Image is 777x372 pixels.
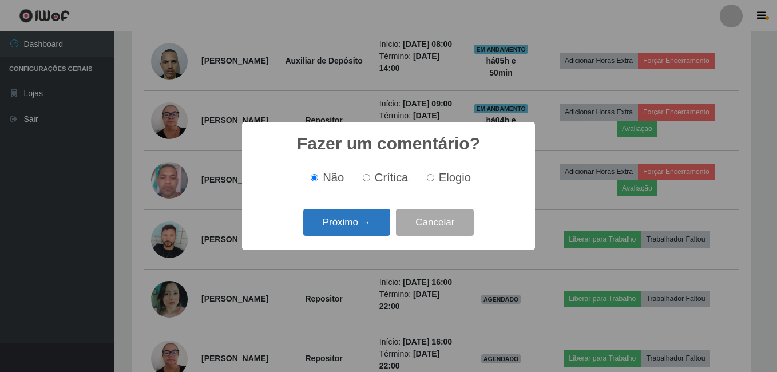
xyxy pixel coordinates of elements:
h2: Fazer um comentário? [297,133,480,154]
button: Próximo → [303,209,390,236]
input: Crítica [363,174,370,181]
button: Cancelar [396,209,474,236]
input: Não [311,174,318,181]
span: Não [323,171,344,184]
span: Crítica [375,171,409,184]
input: Elogio [427,174,434,181]
span: Elogio [439,171,471,184]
